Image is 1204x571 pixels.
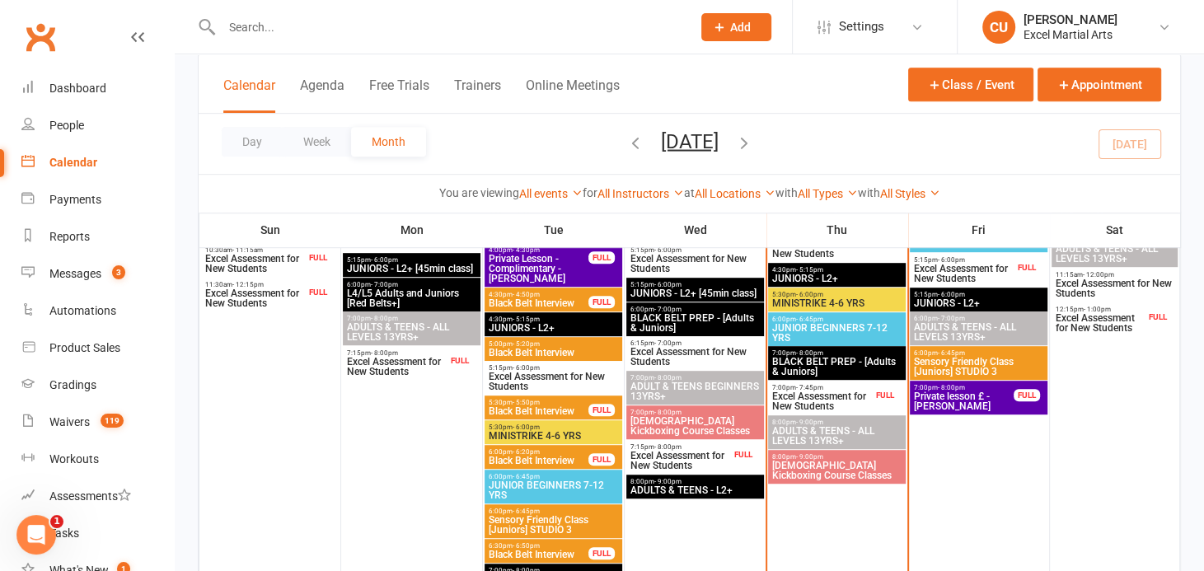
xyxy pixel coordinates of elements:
a: Payments [21,181,174,218]
button: Add [701,13,771,41]
div: Assessments [49,489,131,503]
span: 10:30am [204,246,306,254]
div: FULL [305,251,331,264]
span: - 6:00pm [654,281,682,288]
span: 5:15pm [913,291,1044,298]
span: 7:00pm [771,384,873,391]
div: FULL [588,404,615,416]
div: Tasks [49,527,79,540]
a: Clubworx [20,16,61,58]
span: 6:15pm [630,339,761,347]
div: FULL [1014,261,1040,274]
div: Messages [49,267,101,280]
button: Free Trials [369,77,429,113]
span: Excel Assessment for New Students [488,372,619,391]
div: Product Sales [49,341,120,354]
span: - 8:00pm [371,349,398,357]
a: Product Sales [21,330,174,367]
span: - 6:00pm [796,291,823,298]
th: Mon [341,213,483,247]
span: MINISTRIKE 4-6 YRS [771,298,902,308]
button: Month [351,127,426,157]
span: Excel Assessment for New Students [1055,278,1175,298]
span: - 6:00pm [371,256,398,264]
span: 6:00pm [488,473,619,480]
span: - 6:00pm [938,256,965,264]
a: Automations [21,293,174,330]
span: 12:15pm [1055,306,1145,313]
span: [DEMOGRAPHIC_DATA] Kickboxing Course Classes [630,416,761,436]
a: All Locations [695,187,775,200]
th: Tue [483,213,625,247]
a: All events [519,187,583,200]
div: Reports [49,230,90,243]
span: Settings [839,8,884,45]
div: FULL [305,286,331,298]
button: [DATE] [661,129,719,152]
span: - 6:20pm [513,448,540,456]
span: 4:30pm [771,266,902,274]
strong: at [684,186,695,199]
span: 5:30pm [488,399,589,406]
span: Excel Assessment for New Students [630,254,761,274]
span: - 7:00pm [938,315,965,322]
span: 8:00pm [771,419,902,426]
span: Sensory Friendly Class [Juniors] STUDIO 3 [488,515,619,535]
span: 6:00pm [913,349,1044,357]
span: - 6:00pm [938,291,965,298]
span: 6:00pm [488,448,589,456]
span: - 8:00pm [796,349,823,357]
th: Sun [199,213,341,247]
strong: for [583,186,597,199]
th: Sat [1050,213,1180,247]
span: L4/L5 Adults and Juniors [Red Belts+] [346,288,477,308]
span: JUNIOR BEGINNERS 7-12 YRS [771,323,902,343]
span: - 9:00pm [796,419,823,426]
span: - 4:30pm [513,246,540,254]
button: Appointment [1038,68,1161,101]
a: All Types [798,187,858,200]
span: 6:00pm [913,315,1044,322]
a: People [21,107,174,144]
div: Automations [49,304,116,317]
div: FULL [1144,311,1170,323]
span: 7:15pm [630,443,731,451]
span: Excel Assessment for New Students [771,239,873,259]
span: ADULTS & TEENS - L2+ [630,485,761,495]
span: JUNIORS - L2+ [45min class] [346,264,477,274]
span: 5:15pm [630,246,761,254]
button: Online Meetings [526,77,620,113]
div: Payments [49,193,101,206]
span: 3 [112,265,125,279]
a: Tasks [21,515,174,552]
span: - 8:00pm [938,384,965,391]
span: JUNIORS - L2+ [45min class] [630,288,761,298]
strong: with [858,186,880,199]
a: All Styles [880,187,940,200]
span: 5:15pm [630,281,761,288]
span: - 5:15pm [513,316,540,323]
button: Calendar [223,77,275,113]
span: - 5:50pm [513,399,540,406]
span: JUNIORS - L2+ [913,298,1044,308]
span: Black Belt Interview [488,406,589,416]
span: 4:00pm [488,246,589,254]
span: - 9:00pm [796,453,823,461]
span: 11:30am [204,281,306,288]
span: Black Belt Interview [488,550,589,559]
div: Calendar [49,156,97,169]
input: Search... [217,16,680,39]
span: Black Belt Interview [488,298,589,308]
span: 5:30pm [771,291,902,298]
span: Sensory Friendly Class [Juniors] STUDIO 3 [913,357,1044,377]
span: ADULTS & TEENS - ALL LEVELS 13YRS+ [913,322,1044,342]
span: - 4:50pm [513,291,540,298]
a: All Instructors [597,187,684,200]
span: Black Belt Interview [488,348,619,358]
span: 119 [101,414,124,428]
span: JUNIORS - L2+ [771,274,902,283]
span: [DEMOGRAPHIC_DATA] Kickboxing Course Classes [771,461,902,480]
span: ADULTS & TEENS - ALL LEVELS 13YRS+ [1055,244,1175,264]
button: Week [283,127,351,157]
div: FULL [588,251,615,264]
